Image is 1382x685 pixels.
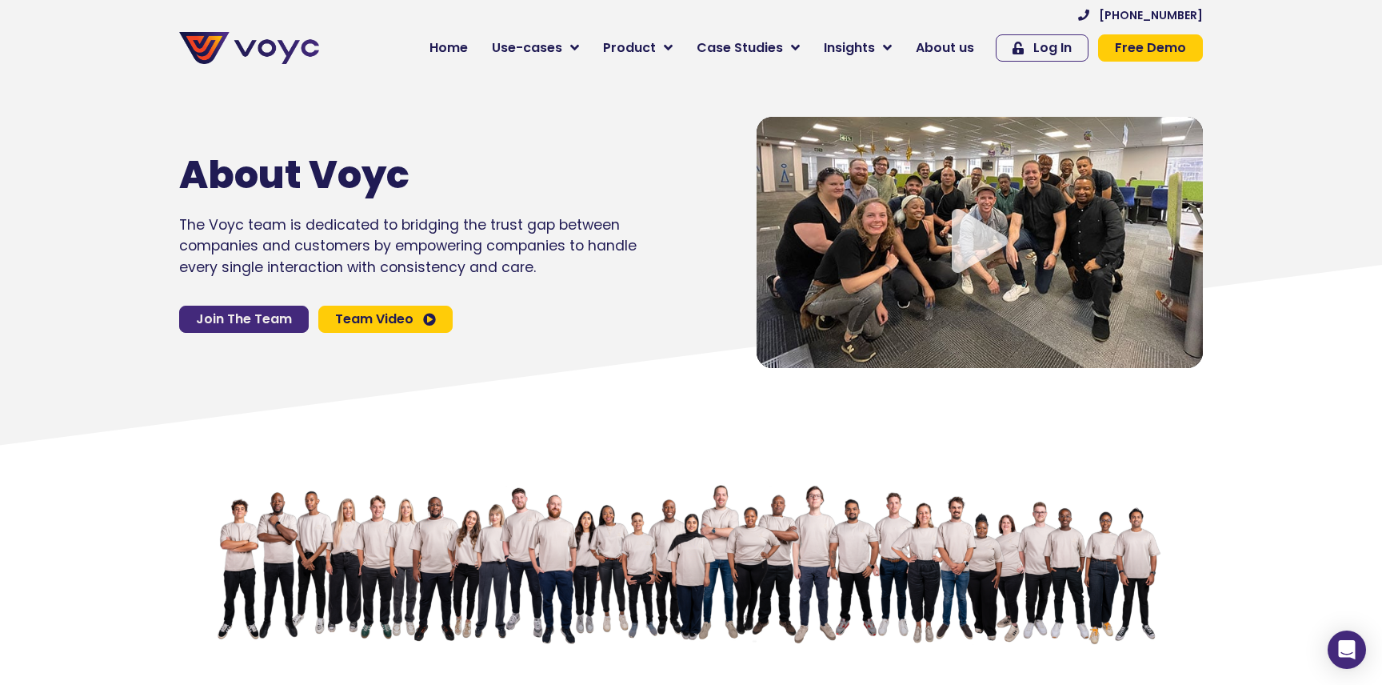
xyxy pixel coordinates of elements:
[697,38,783,58] span: Case Studies
[812,32,904,64] a: Insights
[1033,42,1072,54] span: Log In
[685,32,812,64] a: Case Studies
[480,32,591,64] a: Use-cases
[429,38,468,58] span: Home
[591,32,685,64] a: Product
[904,32,986,64] a: About us
[916,38,974,58] span: About us
[179,214,637,278] p: The Voyc team is dedicated to bridging the trust gap between companies and customers by empowerin...
[179,152,589,198] h1: About Voyc
[179,32,319,64] img: voyc-full-logo
[996,34,1088,62] a: Log In
[335,313,413,326] span: Team Video
[196,313,292,326] span: Join The Team
[603,38,656,58] span: Product
[179,306,309,333] a: Join The Team
[417,32,480,64] a: Home
[824,38,875,58] span: Insights
[318,306,453,333] a: Team Video
[1328,631,1366,669] div: Open Intercom Messenger
[948,209,1012,275] div: Video play button
[1115,42,1186,54] span: Free Demo
[1078,10,1203,21] a: [PHONE_NUMBER]
[492,38,562,58] span: Use-cases
[1099,10,1203,21] span: [PHONE_NUMBER]
[1098,34,1203,62] a: Free Demo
